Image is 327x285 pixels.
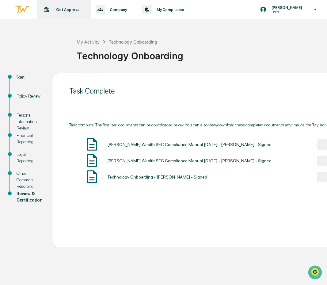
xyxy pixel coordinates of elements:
div: Start [17,74,42,80]
div: My Activity [77,39,100,44]
p: [PERSON_NAME] [267,5,305,10]
div: [PERSON_NAME] Wealth SEC Compliance Manual [DATE] - [PERSON_NAME] - Signed [107,142,272,147]
a: 🔎Data Lookup [4,87,41,98]
div: Technology Onboarding [77,45,324,61]
img: Document Icon [84,153,100,168]
div: 🔎 [6,90,11,94]
div: Review & Certification [17,191,42,203]
div: Policy Review [17,93,42,99]
img: logo [15,5,29,15]
p: Users [267,10,305,14]
div: Technology Onboarding [109,39,157,44]
a: Powered byPylon [43,104,74,109]
span: Preclearance [12,77,40,83]
div: Technology Onboarding - [PERSON_NAME] - Signed [107,175,207,179]
p: How can we help? [6,13,112,23]
div: Legal Reporting [17,151,42,164]
a: 🖐️Preclearance [4,75,42,86]
img: Document Icon [84,137,100,152]
span: Attestations [51,77,76,83]
img: Document Icon [84,169,100,184]
iframe: Open customer support [307,265,324,281]
div: Financial Reporting [17,132,42,145]
span: Pylon [61,104,74,109]
div: Personal Information Review [17,112,42,131]
button: Start new chat [104,49,112,56]
div: We're available if you need us! [21,53,78,58]
div: 🖐️ [6,78,11,83]
div: 🗄️ [44,78,49,83]
span: Data Lookup [12,89,39,95]
div: Other Common Reporting [17,170,42,190]
a: 🗄️Attestations [42,75,78,86]
div: [PERSON_NAME] Wealth SEC Compliance Manual [DATE] - [PERSON_NAME] - Signed [107,158,272,163]
p: Company [105,7,130,12]
div: Start new chat [21,47,101,53]
p: My Compliance [152,7,187,12]
p: Get Approval [51,7,83,12]
img: 1746055101610-c473b297-6a78-478c-a979-82029cc54cd1 [6,47,17,58]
